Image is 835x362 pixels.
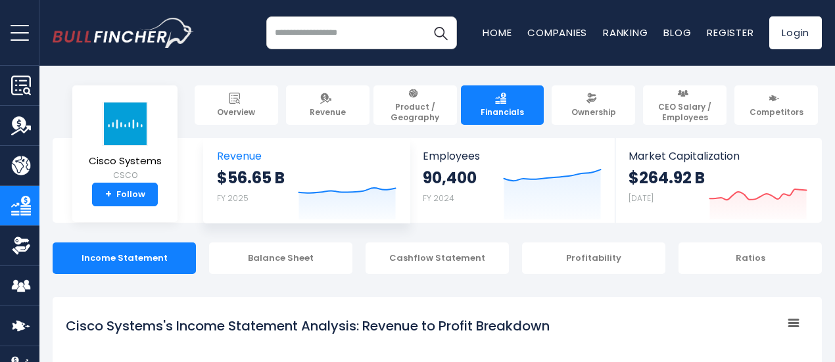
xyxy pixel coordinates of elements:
a: Ranking [603,26,648,39]
a: Blog [663,26,691,39]
a: Market Capitalization $264.92 B [DATE] [615,138,821,223]
span: Ownership [571,107,616,118]
small: FY 2024 [423,192,454,204]
img: Ownership [11,236,31,256]
strong: 90,400 [423,168,477,188]
img: bullfincher logo [53,18,194,48]
strong: + [105,189,112,200]
a: Revenue $56.65 B FY 2025 [204,138,410,223]
a: +Follow [92,183,158,206]
small: FY 2025 [217,192,249,204]
a: Financials [461,85,544,125]
span: Product / Geography [379,102,451,122]
div: Balance Sheet [209,242,352,274]
a: Employees 90,400 FY 2024 [410,138,614,223]
a: Product / Geography [373,85,457,125]
a: Home [483,26,512,39]
span: Competitors [750,107,803,118]
a: Register [707,26,753,39]
a: Login [769,16,822,49]
strong: $56.65 B [217,168,285,188]
a: Overview [195,85,278,125]
span: Employees [423,150,601,162]
a: Go to homepage [53,18,194,48]
button: Search [424,16,457,49]
span: CEO Salary / Employees [649,102,721,122]
div: Income Statement [53,242,196,274]
small: CSCO [89,170,162,181]
a: Companies [527,26,587,39]
a: CEO Salary / Employees [643,85,727,125]
span: Cisco Systems [89,156,162,167]
div: Profitability [522,242,665,274]
a: Revenue [286,85,370,125]
span: Market Capitalization [629,150,807,162]
a: Cisco Systems CSCO [88,101,162,183]
a: Ownership [552,85,635,125]
span: Financials [481,107,524,118]
span: Overview [217,107,255,118]
small: [DATE] [629,192,654,204]
a: Competitors [734,85,818,125]
strong: $264.92 B [629,168,705,188]
span: Revenue [217,150,396,162]
span: Revenue [310,107,346,118]
div: Ratios [679,242,822,274]
tspan: Cisco Systems's Income Statement Analysis: Revenue to Profit Breakdown [66,317,550,335]
div: Cashflow Statement [366,242,509,274]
